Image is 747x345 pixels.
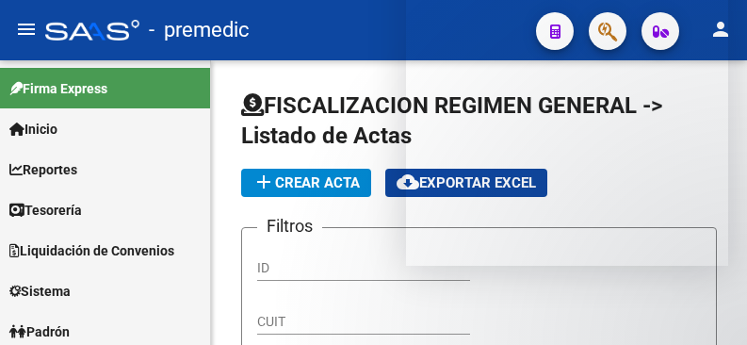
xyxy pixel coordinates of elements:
mat-icon: add [252,171,275,193]
button: Crear Acta [241,169,371,197]
span: Crear Acta [252,174,360,191]
span: Firma Express [9,78,107,99]
span: Padrón [9,321,70,342]
mat-icon: cloud_download [397,171,419,193]
h3: Filtros [257,213,322,239]
span: - premedic [149,9,250,51]
span: Exportar EXCEL [397,174,536,191]
span: Tesorería [9,200,82,221]
span: Sistema [9,281,71,302]
iframe: Intercom live chat [683,281,728,326]
span: Inicio [9,119,57,140]
button: Exportar EXCEL [385,169,547,197]
span: Reportes [9,159,77,180]
span: FISCALIZACION REGIMEN GENERAL -> Listado de Actas [241,92,662,149]
span: Liquidación de Convenios [9,240,174,261]
mat-icon: menu [15,18,38,41]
